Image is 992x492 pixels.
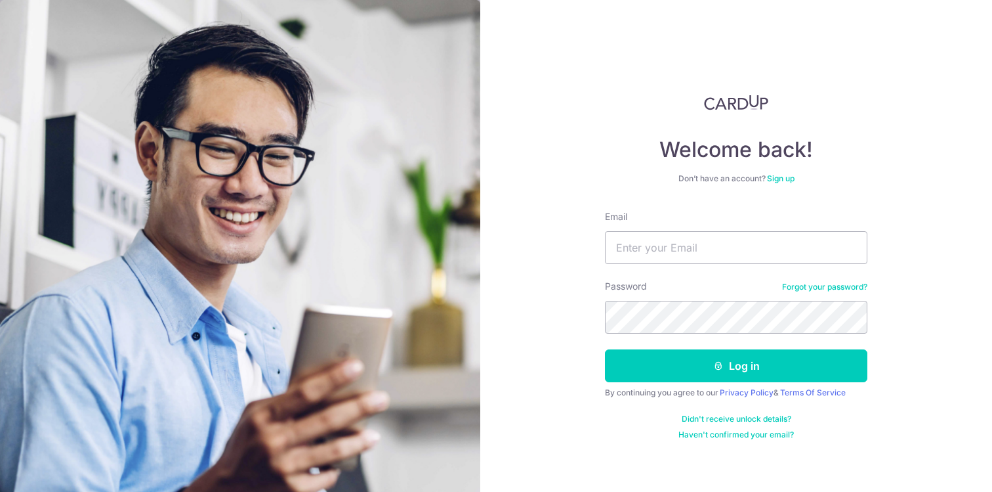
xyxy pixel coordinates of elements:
[605,388,867,398] div: By continuing you agree to our &
[782,282,867,292] a: Forgot your password?
[682,414,791,424] a: Didn't receive unlock details?
[767,173,795,183] a: Sign up
[605,137,867,163] h4: Welcome back!
[605,231,867,264] input: Enter your Email
[605,210,627,223] label: Email
[605,280,647,293] label: Password
[605,173,867,184] div: Don’t have an account?
[720,388,774,397] a: Privacy Policy
[605,349,867,382] button: Log in
[704,95,768,110] img: CardUp Logo
[678,430,794,440] a: Haven't confirmed your email?
[780,388,846,397] a: Terms Of Service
